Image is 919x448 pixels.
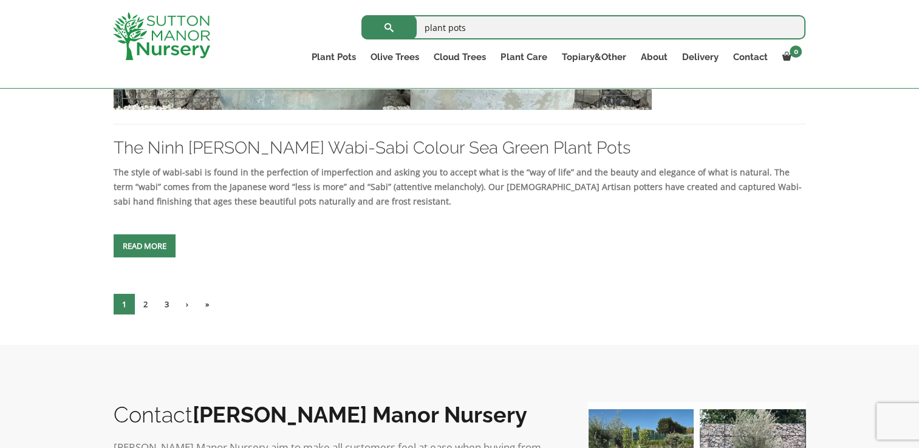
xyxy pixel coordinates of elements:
a: 3 [156,294,177,314]
img: logo [113,12,210,60]
a: About [633,49,674,66]
a: › [177,294,197,314]
a: Delivery [674,49,725,66]
span: 1 [114,294,135,314]
a: Contact [725,49,774,66]
span: 0 [790,46,802,58]
h2: Contact [114,402,563,427]
a: » [197,294,217,314]
b: [PERSON_NAME] Manor Nursery [193,402,527,427]
a: 0 [774,49,805,66]
a: Read more [114,234,176,257]
strong: The style of wabi-sabi is found in the perfection of imperfection and asking you to accept what i... [114,166,802,207]
a: Topiary&Other [554,49,633,66]
a: The Ninh [PERSON_NAME] Wabi-Sabi Colour Sea Green Plant Pots [114,138,630,158]
a: Plant Pots [304,49,363,66]
a: Plant Care [493,49,554,66]
a: Olive Trees [363,49,426,66]
a: Cloud Trees [426,49,493,66]
input: Search... [361,15,805,39]
a: 2 [135,294,156,314]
